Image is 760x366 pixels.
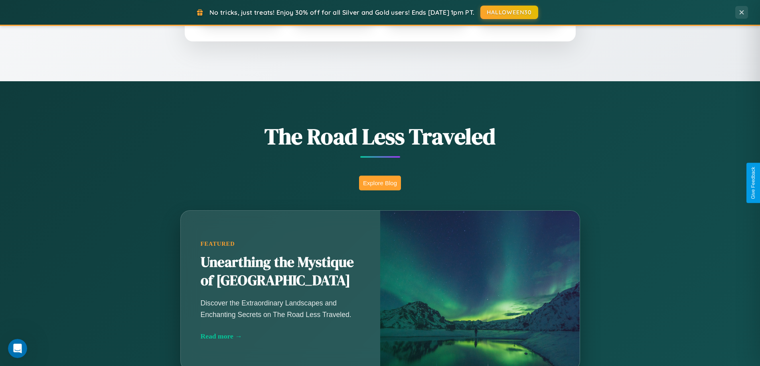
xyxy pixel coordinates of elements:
iframe: Intercom live chat [8,339,27,358]
h1: The Road Less Traveled [141,121,620,152]
div: Read more → [201,332,360,341]
h2: Unearthing the Mystique of [GEOGRAPHIC_DATA] [201,253,360,290]
span: No tricks, just treats! Enjoy 30% off for all Silver and Gold users! Ends [DATE] 1pm PT. [209,8,474,16]
div: Featured [201,241,360,247]
div: Give Feedback [750,167,756,199]
button: Explore Blog [359,176,401,190]
button: HALLOWEEN30 [480,6,538,19]
p: Discover the Extraordinary Landscapes and Enchanting Secrets on The Road Less Traveled. [201,297,360,320]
